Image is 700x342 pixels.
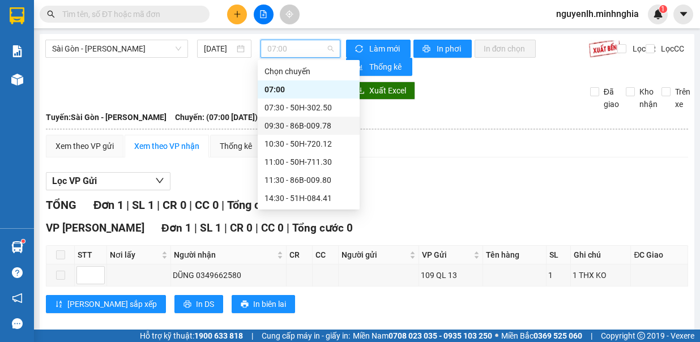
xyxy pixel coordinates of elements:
[264,83,353,96] div: 07:00
[62,8,196,20] input: Tìm tên, số ĐT hoặc mã đơn
[637,332,645,340] span: copyright
[255,221,258,234] span: |
[230,221,253,234] span: CR 0
[264,138,353,150] div: 10:30 - 50H-720.12
[11,241,23,253] img: warehouse-icon
[661,5,665,13] span: 1
[348,82,415,100] button: downloadXuất Excel
[656,42,686,55] span: Lọc CC
[132,198,154,212] span: SL 1
[46,198,76,212] span: TỔNG
[264,174,353,186] div: 11:30 - 86B-009.80
[46,295,166,313] button: sort-ascending[PERSON_NAME] sắp xếp
[233,10,241,18] span: plus
[419,264,483,287] td: 109 QL 13
[264,119,353,132] div: 09:30 - 86B-009.78
[342,249,407,261] span: Người gửi
[287,221,289,234] span: |
[224,221,227,234] span: |
[653,9,663,19] img: icon-new-feature
[346,40,411,58] button: syncLàm mới
[628,42,658,55] span: Lọc CR
[52,174,97,188] span: Lọc VP Gửi
[355,45,365,54] span: sync
[588,40,621,58] img: 9k=
[671,85,695,110] span: Trên xe
[174,295,223,313] button: printerIn DS
[134,140,199,152] div: Xem theo VP nhận
[259,10,267,18] span: file-add
[413,40,472,58] button: printerIn phơi
[355,63,365,72] span: bar-chart
[227,198,289,212] span: Tổng cước 0
[422,249,471,261] span: VP Gửi
[369,61,403,73] span: Thống kê
[437,42,463,55] span: In phơi
[547,246,571,264] th: SL
[55,300,63,309] span: sort-ascending
[157,198,160,212] span: |
[659,5,667,13] sup: 1
[11,45,23,57] img: solution-icon
[67,298,157,310] span: [PERSON_NAME] sắp xếp
[10,7,24,24] img: logo-vxr
[189,198,192,212] span: |
[221,198,224,212] span: |
[46,221,144,234] span: VP [PERSON_NAME]
[254,5,274,24] button: file-add
[673,5,693,24] button: caret-down
[12,318,23,329] span: message
[56,140,114,152] div: Xem theo VP gửi
[227,5,247,24] button: plus
[264,65,353,78] div: Chọn chuyến
[292,221,353,234] span: Tổng cước 0
[287,246,313,264] th: CR
[548,269,569,281] div: 1
[599,85,624,110] span: Đã giao
[232,295,295,313] button: printerIn biên lai
[75,246,107,264] th: STT
[183,300,191,309] span: printer
[264,101,353,114] div: 07:30 - 50H-302.50
[241,300,249,309] span: printer
[678,9,689,19] span: caret-down
[422,45,432,54] span: printer
[110,249,159,261] span: Nơi lấy
[140,330,243,342] span: Hỗ trợ kỹ thuật:
[200,221,221,234] span: SL 1
[196,298,214,310] span: In DS
[195,198,219,212] span: CC 0
[22,240,25,243] sup: 1
[591,330,592,342] span: |
[155,176,164,185] span: down
[346,58,412,76] button: bar-chartThống kê
[369,42,402,55] span: Làm mới
[204,42,234,55] input: 11/10/2025
[264,192,353,204] div: 14:30 - 51H-084.41
[174,249,275,261] span: Người nhận
[483,246,547,264] th: Tên hàng
[313,246,339,264] th: CC
[267,40,334,57] span: 07:00
[11,74,23,85] img: warehouse-icon
[280,5,300,24] button: aim
[635,85,662,110] span: Kho nhận
[126,198,129,212] span: |
[285,10,293,18] span: aim
[52,40,181,57] span: Sài Gòn - Phan Rí
[46,113,167,122] b: Tuyến: Sài Gòn - [PERSON_NAME]
[495,334,498,338] span: ⚪️
[253,298,286,310] span: In biên lai
[47,10,55,18] span: search
[261,221,284,234] span: CC 0
[353,330,492,342] span: Miền Nam
[357,87,365,96] span: download
[631,246,688,264] th: ĐC Giao
[258,62,360,80] div: Chọn chuyến
[175,111,258,123] span: Chuyến: (07:00 [DATE])
[547,7,648,21] span: nguyenlh.minhnghia
[369,84,406,97] span: Xuất Excel
[163,198,186,212] span: CR 0
[571,246,631,264] th: Ghi chú
[262,330,350,342] span: Cung cấp máy in - giấy in:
